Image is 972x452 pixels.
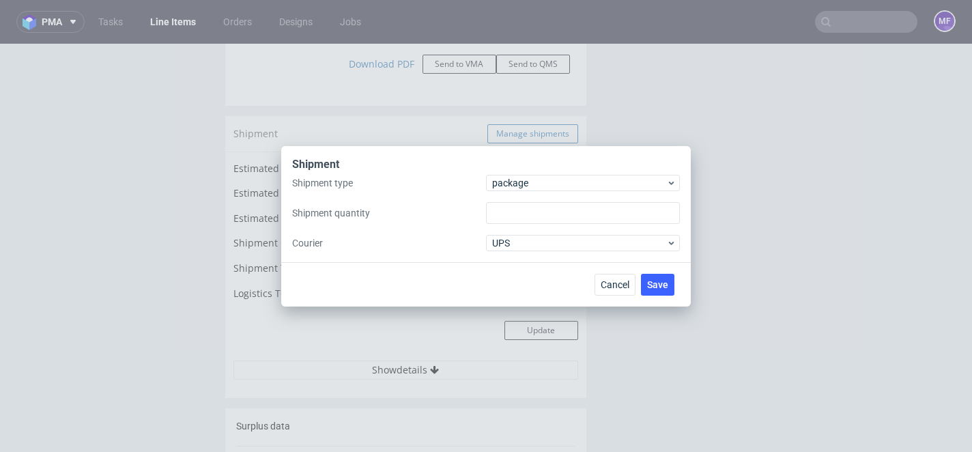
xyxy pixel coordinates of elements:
td: Logistics Team Comment [233,242,402,272]
div: Shipment [292,157,680,175]
a: Download PDF [341,5,423,36]
label: Courier [292,236,486,250]
td: Unknown [402,117,578,142]
span: package [492,176,666,190]
button: Send to VMA [423,11,496,30]
td: Estimated Total weight [233,167,402,192]
td: Unknown [402,167,578,192]
span: Surplus data [236,377,290,388]
td: 1 [402,191,578,216]
label: Shipment quantity [292,206,486,220]
button: Save [641,274,674,296]
td: Shipment Quantity [233,191,402,216]
button: Showdetails [233,317,578,336]
div: Shipment [225,72,586,108]
button: Manage shipments [487,81,578,100]
button: Update [504,277,578,296]
td: Estimated Shipment Quantity [233,117,402,142]
span: UPS [492,236,666,250]
td: Shipment Type [233,216,402,242]
span: Save [647,280,668,289]
td: package [402,216,578,242]
label: Shipment type [292,176,486,190]
td: Estimated Shipment Cost [233,141,402,167]
button: Send to QMS [496,11,570,30]
button: Cancel [595,274,635,296]
td: Unknown [402,141,578,167]
span: Cancel [601,280,629,289]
